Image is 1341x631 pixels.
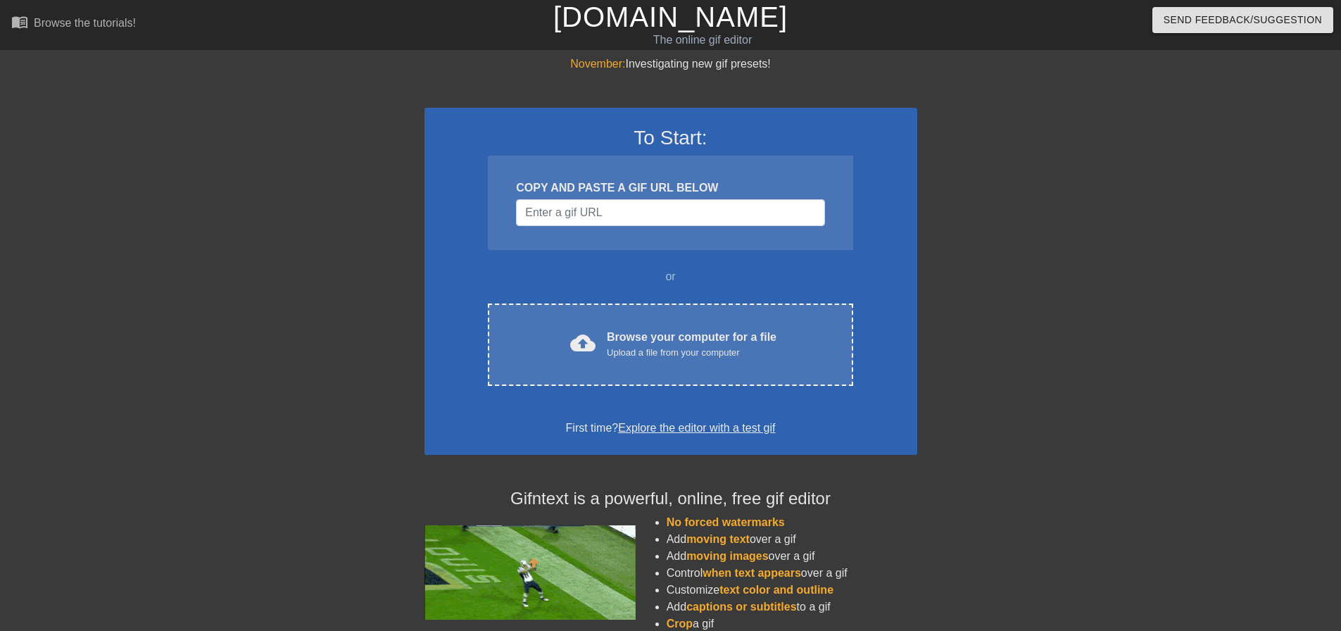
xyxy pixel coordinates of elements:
a: [DOMAIN_NAME] [553,1,788,32]
span: moving images [686,550,768,562]
div: Browse your computer for a file [607,329,776,360]
div: Browse the tutorials! [34,17,136,29]
h4: Gifntext is a powerful, online, free gif editor [424,489,917,509]
div: First time? [443,420,899,437]
a: Explore the editor with a test gif [618,422,775,434]
span: Send Feedback/Suggestion [1164,11,1322,29]
h3: To Start: [443,126,899,150]
span: moving text [686,533,750,545]
li: Customize [667,582,917,599]
li: Add to a gif [667,599,917,616]
span: when text appears [703,567,801,579]
span: menu_book [11,13,28,30]
a: Browse the tutorials! [11,13,136,35]
li: Add over a gif [667,531,917,548]
input: Username [516,199,824,226]
div: Investigating new gif presets! [424,56,917,73]
div: or [461,268,881,285]
li: Add over a gif [667,548,917,565]
span: cloud_upload [570,330,596,356]
div: COPY AND PASTE A GIF URL BELOW [516,180,824,196]
div: Upload a file from your computer [607,346,776,360]
div: The online gif editor [454,32,951,49]
span: captions or subtitles [686,601,796,613]
span: No forced watermarks [667,516,785,528]
li: Control over a gif [667,565,917,582]
span: text color and outline [719,584,833,596]
span: Crop [667,618,693,630]
button: Send Feedback/Suggestion [1152,7,1333,33]
span: November: [570,58,625,70]
img: football_small.gif [424,525,636,620]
